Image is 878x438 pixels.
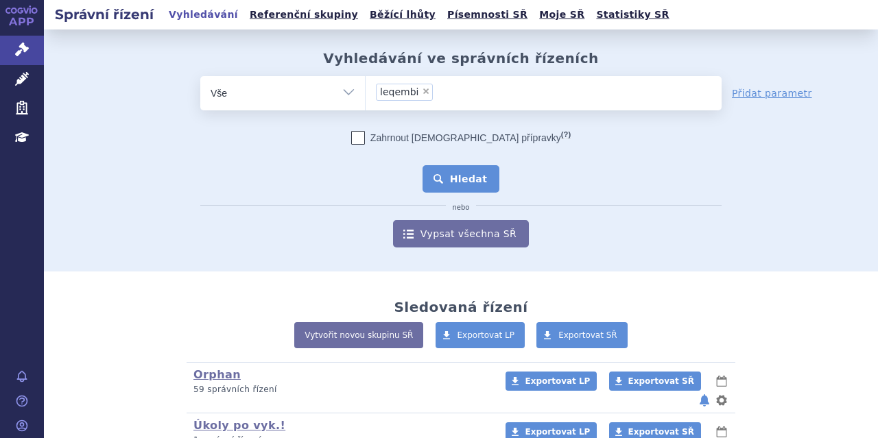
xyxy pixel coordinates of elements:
[393,220,529,247] a: Vypsat všechna SŘ
[246,5,362,24] a: Referenční skupiny
[628,427,694,437] span: Exportovat SŘ
[446,204,477,212] i: nebo
[394,299,527,315] h2: Sledovaná řízení
[44,5,165,24] h2: Správní řízení
[193,419,285,432] a: Úkoly po vyk.!
[380,87,418,97] span: leqembi
[525,376,590,386] span: Exportovat LP
[366,5,440,24] a: Běžící lhůty
[715,373,728,389] button: lhůty
[525,427,590,437] span: Exportovat LP
[535,5,589,24] a: Moje SŘ
[698,392,711,409] button: notifikace
[193,384,488,396] p: 59 správních řízení
[506,372,597,391] a: Exportovat LP
[294,322,423,348] a: Vytvořit novou skupinu SŘ
[592,5,673,24] a: Statistiky SŘ
[423,165,500,193] button: Hledat
[437,83,495,100] input: leqembi
[193,368,241,381] a: Orphan
[323,50,599,66] h2: Vyhledávání ve správních řízeních
[732,86,812,100] a: Přidat parametr
[561,130,571,139] abbr: (?)
[715,392,728,409] button: nastavení
[609,372,701,391] a: Exportovat SŘ
[558,330,617,340] span: Exportovat SŘ
[165,5,242,24] a: Vyhledávání
[536,322,628,348] a: Exportovat SŘ
[422,87,430,95] span: ×
[628,376,694,386] span: Exportovat SŘ
[351,131,571,145] label: Zahrnout [DEMOGRAPHIC_DATA] přípravky
[443,5,532,24] a: Písemnosti SŘ
[436,322,525,348] a: Exportovat LP
[458,330,515,340] span: Exportovat LP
